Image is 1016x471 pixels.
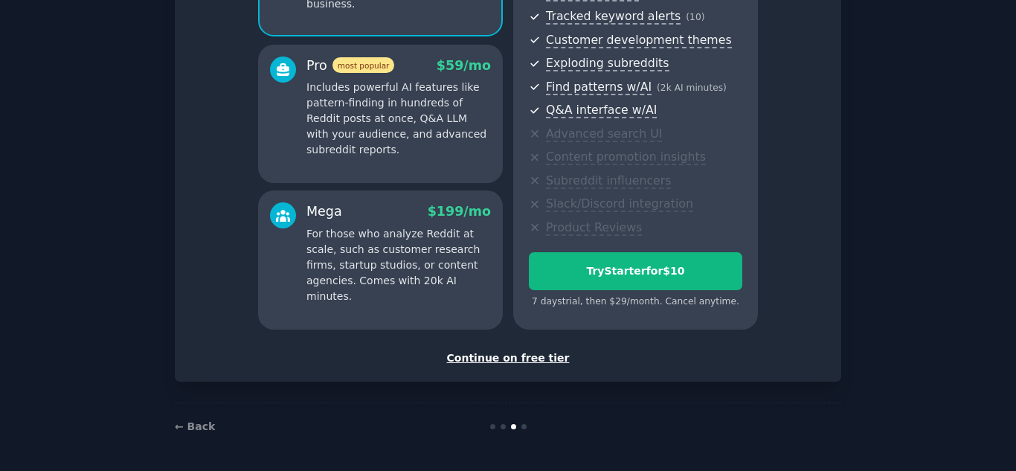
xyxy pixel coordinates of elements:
[306,80,491,158] p: Includes powerful AI features like pattern-finding in hundreds of Reddit posts at once, Q&A LLM w...
[546,33,732,48] span: Customer development themes
[546,103,657,118] span: Q&A interface w/AI
[657,83,727,93] span: ( 2k AI minutes )
[428,204,491,219] span: $ 199 /mo
[332,57,395,73] span: most popular
[546,150,706,165] span: Content promotion insights
[546,9,681,25] span: Tracked keyword alerts
[306,226,491,304] p: For those who analyze Reddit at scale, such as customer research firms, startup studios, or conte...
[175,420,215,432] a: ← Back
[546,80,652,95] span: Find patterns w/AI
[546,56,669,71] span: Exploding subreddits
[529,295,742,309] div: 7 days trial, then $ 29 /month . Cancel anytime.
[686,12,704,22] span: ( 10 )
[546,196,693,212] span: Slack/Discord integration
[530,263,742,279] div: Try Starter for $10
[306,202,342,221] div: Mega
[546,173,671,189] span: Subreddit influencers
[190,350,826,366] div: Continue on free tier
[529,252,742,290] button: TryStarterfor$10
[546,220,642,236] span: Product Reviews
[546,126,662,142] span: Advanced search UI
[306,57,394,75] div: Pro
[437,58,491,73] span: $ 59 /mo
